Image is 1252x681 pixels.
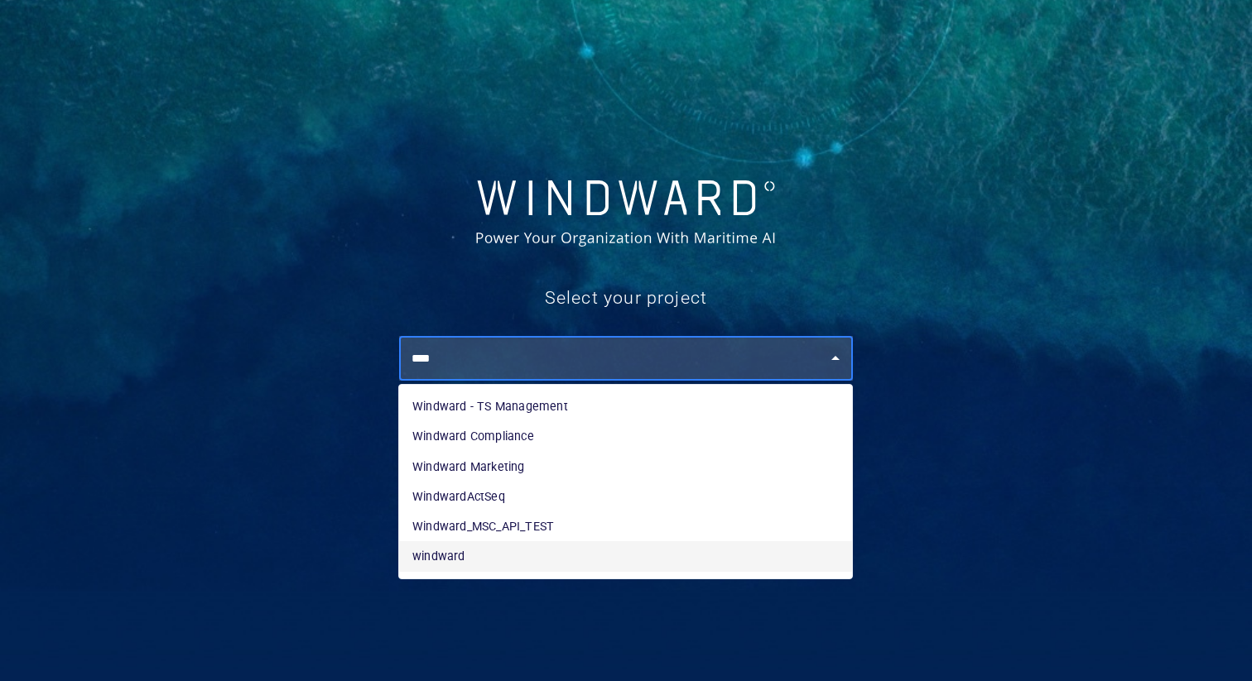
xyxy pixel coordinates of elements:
li: Windward Marketing [399,452,852,482]
li: Windward Compliance [399,421,852,451]
iframe: Chat [1182,607,1240,669]
li: Windward - TS Management [399,391,852,421]
li: windward [399,541,852,571]
h5: Select your project [399,286,854,310]
li: Windward_MSC_API_TEST [399,511,852,541]
li: WindwardActSeq [399,482,852,511]
button: Close [824,347,847,370]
